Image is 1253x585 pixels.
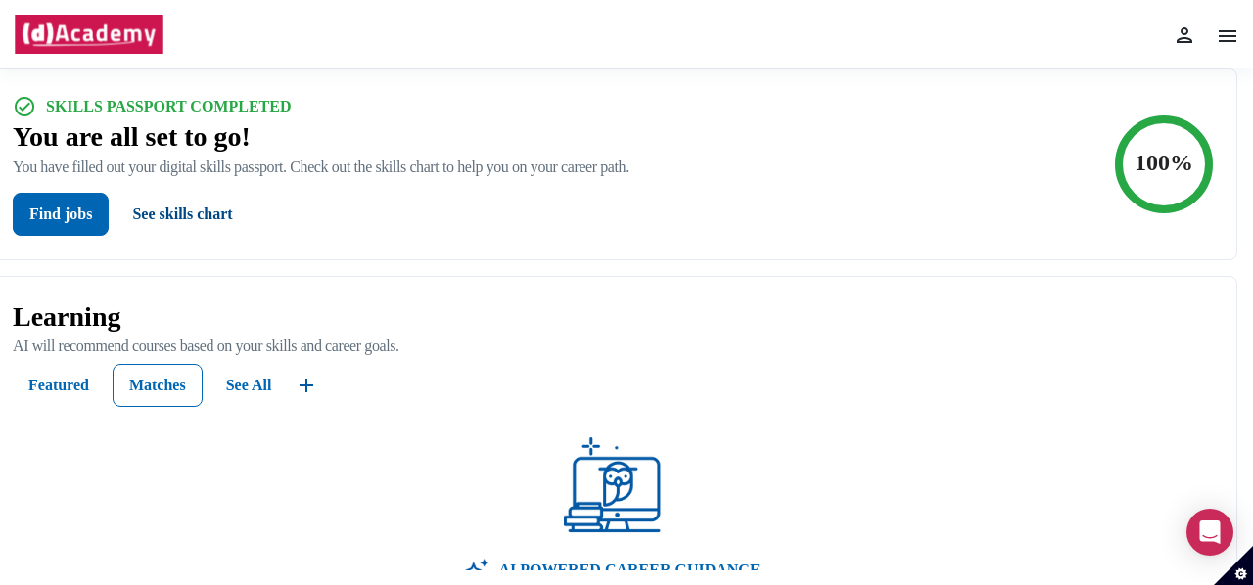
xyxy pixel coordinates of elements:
[13,364,105,407] button: Featured
[564,437,662,535] img: logo
[13,337,1213,356] p: AI will recommend courses based on your skills and career goals.
[36,93,291,120] div: SKILLS PASSPORT COMPLETED
[129,372,186,399] div: Matches
[14,15,164,54] img: brand
[1173,23,1196,47] img: myProfile
[1214,546,1253,585] button: Set cookie preferences
[13,93,36,120] img: ...
[226,372,272,399] div: See All
[13,193,109,236] button: Find jobs
[116,193,248,236] button: See skills chart
[13,300,1213,334] p: Learning
[28,372,89,399] div: Featured
[488,559,760,582] p: AI POWERED CAREER GUIDANCE
[295,374,318,397] img: ...
[465,559,488,582] img: ...
[1135,149,1193,174] text: 100%
[113,364,203,407] button: Matches
[1216,24,1239,48] img: menu
[13,157,629,177] div: You have filled out your digital skills passport. Check out the skills chart to help you on your ...
[210,364,288,407] button: See All
[13,120,629,154] div: You are all set to go!
[1186,509,1233,556] div: Open Intercom Messenger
